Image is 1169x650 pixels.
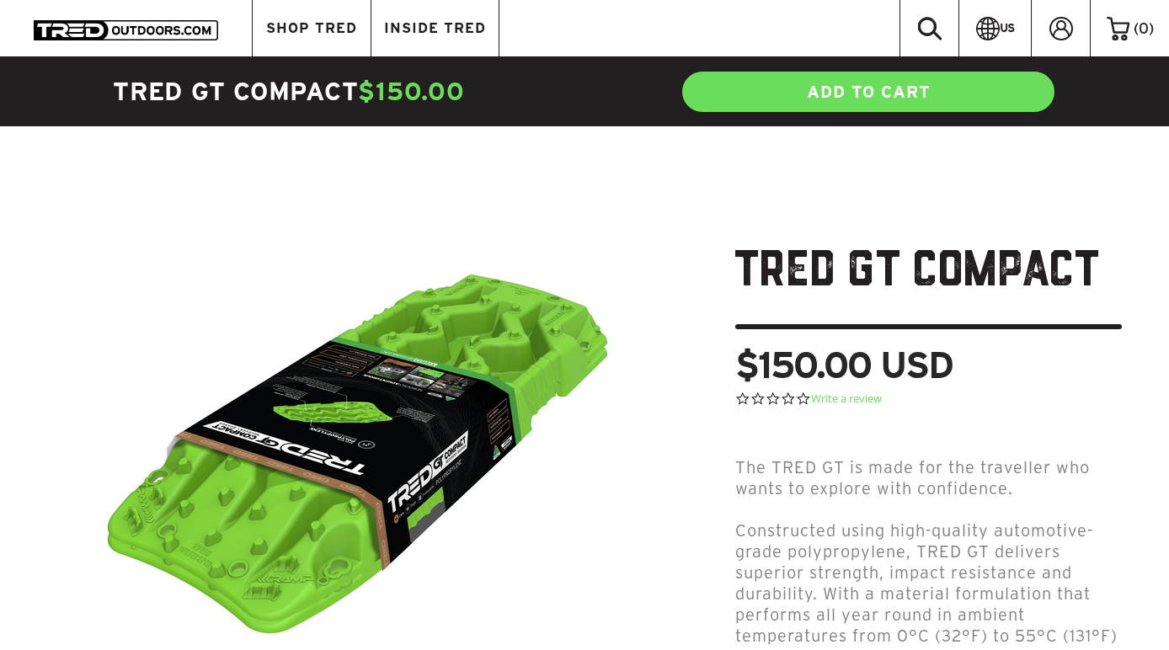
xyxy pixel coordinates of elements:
[358,77,464,105] span: $150.00
[1134,21,1154,36] span: ( )
[1107,17,1129,40] img: cart-icon
[113,75,584,109] h4: TRED GT Compact
[1139,20,1149,36] span: 0
[735,346,953,383] span: $150.00 USD
[811,392,882,407] a: Write a review
[266,21,357,35] span: SHOP TRED
[735,457,1122,499] p: The TRED GT is made for the traveller who wants to explore with confidence.
[384,21,486,35] span: INSIDE TRED
[735,242,1122,329] h1: TRED GT Compact
[681,70,1056,114] a: ADD TO CART
[34,20,218,40] img: TRED Outdoors America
